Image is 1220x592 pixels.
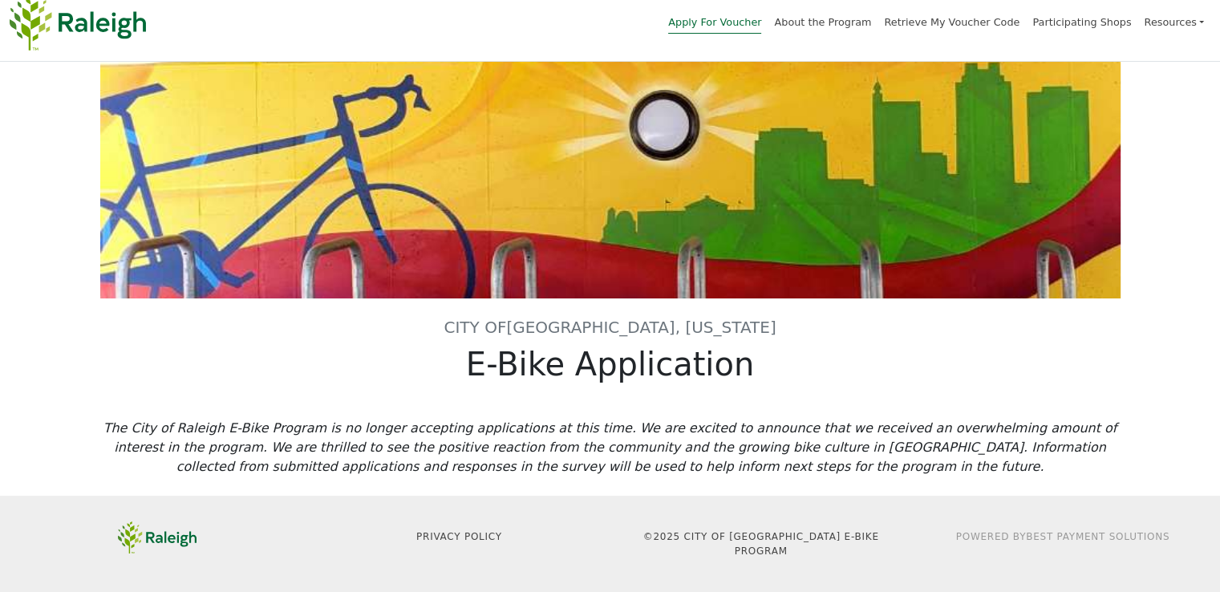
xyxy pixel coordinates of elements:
[416,531,502,542] a: Privacy Policy
[774,16,871,28] a: About the Program
[1144,8,1204,36] a: Resources
[100,298,1121,337] h5: City of [GEOGRAPHIC_DATA], [US_STATE]
[103,420,1117,474] em: The City of Raleigh E-Bike Program is no longer accepting applications at this time. We are excit...
[956,531,1170,542] a: Powered ByBest Payment Solutions
[118,521,196,553] img: Columbus City Council
[620,529,902,558] p: © 2025 City of [GEOGRAPHIC_DATA] E-Bike Program
[1032,16,1131,28] a: Participating Shops
[884,16,1019,28] a: Retrieve My Voucher Code
[100,62,1121,298] img: Raleigh-Union-Station.jpg
[668,16,761,34] a: Apply For Voucher
[100,345,1121,383] h1: E-Bike Application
